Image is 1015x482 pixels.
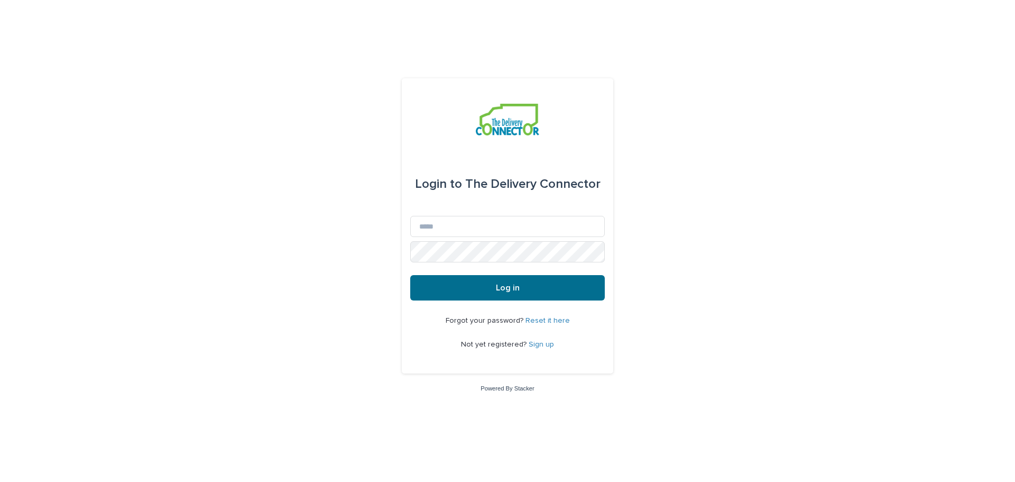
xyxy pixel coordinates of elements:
[461,341,529,348] span: Not yet registered?
[476,104,539,135] img: aCWQmA6OSGG0Kwt8cj3c
[446,317,525,324] span: Forgot your password?
[525,317,570,324] a: Reset it here
[415,178,462,190] span: Login to
[410,275,605,301] button: Log in
[481,385,534,392] a: Powered By Stacker
[496,284,520,292] span: Log in
[415,169,601,199] div: The Delivery Connector
[529,341,554,348] a: Sign up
